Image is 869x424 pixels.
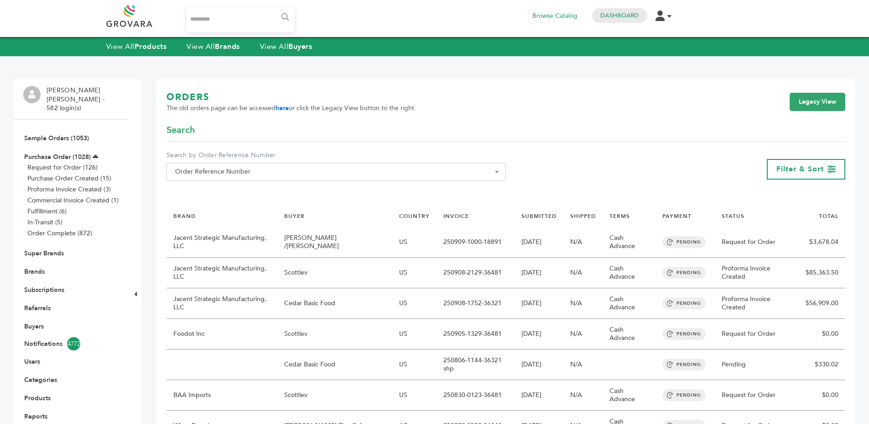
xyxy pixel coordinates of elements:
[167,151,506,160] label: Search by Order Reference Number
[437,258,515,288] td: 250908-2129-36481
[167,104,416,113] span: The old orders page can be accessed or click the Legacy View button to the right.
[603,319,656,350] td: Cash Advance
[662,359,706,371] span: PENDING
[799,288,845,319] td: $56,909.00
[135,42,167,52] strong: Products
[67,337,80,350] span: 4772
[570,212,596,220] a: SHIPPED
[276,104,289,112] a: here
[27,163,98,172] a: Request for Order (126)
[437,319,515,350] td: 250905-1329-36481
[27,174,111,183] a: Purchase Order Created (15)
[521,212,557,220] a: SUBMITTED
[187,7,295,32] input: Search...
[24,394,51,403] a: Products
[603,288,656,319] td: Cash Advance
[662,236,706,248] span: PENDING
[167,258,277,288] td: Jacent Strategic Manufacturing, LLC
[277,350,392,380] td: Cedar Basic Food
[167,227,277,258] td: Jacent Strategic Manufacturing, LLC
[563,258,603,288] td: N/A
[277,258,392,288] td: Scottlev
[399,212,430,220] a: COUNTRY
[715,319,799,350] td: Request for Order
[167,380,277,411] td: BAA Imports
[799,227,845,258] td: $3,678.04
[563,380,603,411] td: N/A
[24,337,117,350] a: Notifications4772
[172,165,501,178] span: Order Reference Number
[715,288,799,319] td: Proforma Invoice Created
[215,42,239,52] strong: Brands
[662,389,706,401] span: PENDING
[443,212,469,220] a: INVOICE
[260,42,312,52] a: View AllBuyers
[27,207,67,216] a: Fulfillment (6)
[167,288,277,319] td: Jacent Strategic Manufacturing, LLC
[27,196,119,205] a: Commercial Invoice Created (1)
[167,124,195,137] span: Search
[437,350,515,380] td: 250806-1144-36321 shp
[799,319,845,350] td: $0.00
[799,380,845,411] td: $0.00
[277,319,392,350] td: Scottlev
[27,218,62,227] a: In-Transit (5)
[24,134,89,143] a: Sample Orders (1053)
[563,227,603,258] td: N/A
[662,212,692,220] a: PAYMENT
[47,86,125,113] li: [PERSON_NAME] [PERSON_NAME] - 582 login(s)
[662,328,706,340] span: PENDING
[563,350,603,380] td: N/A
[563,288,603,319] td: N/A
[167,319,277,350] td: Foodot Inc
[392,288,437,319] td: US
[392,380,437,411] td: US
[515,350,563,380] td: [DATE]
[603,227,656,258] td: Cash Advance
[277,227,392,258] td: [PERSON_NAME] /[PERSON_NAME]
[662,267,706,279] span: PENDING
[277,288,392,319] td: Cedar Basic Food
[603,258,656,288] td: Cash Advance
[277,380,392,411] td: Scottlev
[515,319,563,350] td: [DATE]
[392,350,437,380] td: US
[392,227,437,258] td: US
[288,42,312,52] strong: Buyers
[515,227,563,258] td: [DATE]
[24,322,44,331] a: Buyers
[799,350,845,380] td: $330.02
[532,11,578,21] a: Browse Catalog
[603,380,656,411] td: Cash Advance
[106,42,167,52] a: View AllProducts
[715,380,799,411] td: Request for Order
[27,185,111,194] a: Proforma Invoice Created (3)
[715,258,799,288] td: Proforma Invoice Created
[437,288,515,319] td: 250908-1752-36321
[600,11,639,20] a: Dashboard
[662,297,706,309] span: PENDING
[24,376,57,384] a: Categories
[24,267,45,276] a: Brands
[799,258,845,288] td: $85,363.50
[437,227,515,258] td: 250909-1000-18891
[167,163,506,181] span: Order Reference Number
[173,212,196,220] a: BRAND
[167,91,416,104] h1: ORDERS
[24,153,91,161] a: Purchase Order (1028)
[187,42,240,52] a: View AllBrands
[437,380,515,411] td: 250830-0123-36481
[819,212,838,220] a: TOTAL
[776,164,824,174] span: Filter & Sort
[515,288,563,319] td: [DATE]
[715,350,799,380] td: Pending
[515,380,563,411] td: [DATE]
[563,319,603,350] td: N/A
[24,304,51,313] a: Referrals
[24,412,47,421] a: Reports
[24,357,40,366] a: Users
[392,319,437,350] td: US
[27,229,92,238] a: Order Complete (872)
[715,227,799,258] td: Request for Order
[609,212,630,220] a: TERMS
